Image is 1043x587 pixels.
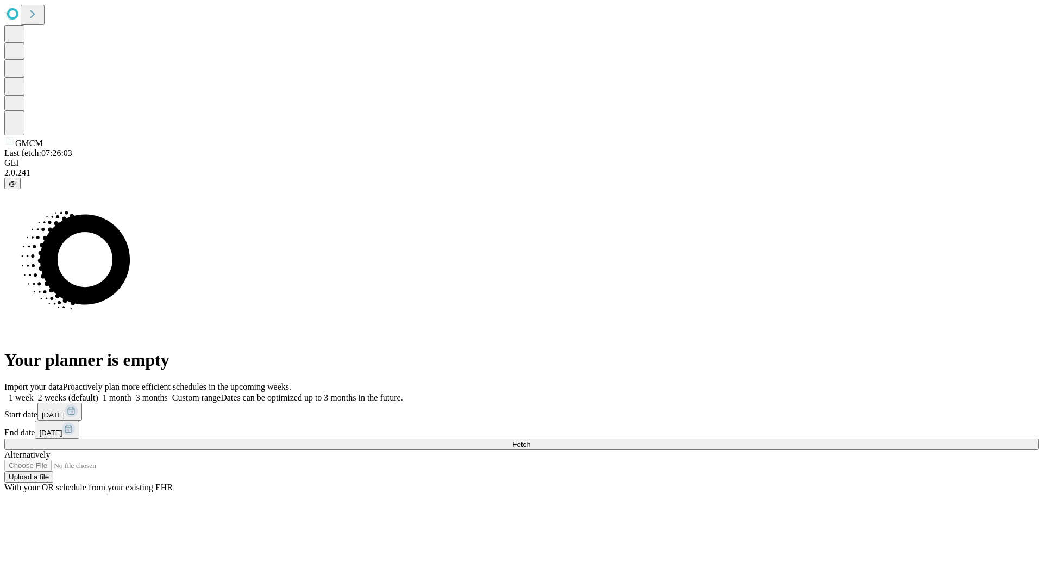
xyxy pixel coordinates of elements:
[4,439,1039,450] button: Fetch
[172,393,221,402] span: Custom range
[4,471,53,483] button: Upload a file
[4,483,173,492] span: With your OR schedule from your existing EHR
[4,403,1039,421] div: Start date
[39,429,62,437] span: [DATE]
[63,382,291,391] span: Proactively plan more efficient schedules in the upcoming weeks.
[4,178,21,189] button: @
[9,179,16,188] span: @
[35,421,79,439] button: [DATE]
[4,158,1039,168] div: GEI
[221,393,403,402] span: Dates can be optimized up to 3 months in the future.
[4,148,72,158] span: Last fetch: 07:26:03
[4,382,63,391] span: Import your data
[512,440,530,448] span: Fetch
[4,350,1039,370] h1: Your planner is empty
[38,393,98,402] span: 2 weeks (default)
[4,450,50,459] span: Alternatively
[136,393,168,402] span: 3 months
[15,139,43,148] span: GMCM
[37,403,82,421] button: [DATE]
[4,168,1039,178] div: 2.0.241
[103,393,131,402] span: 1 month
[9,393,34,402] span: 1 week
[4,421,1039,439] div: End date
[42,411,65,419] span: [DATE]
